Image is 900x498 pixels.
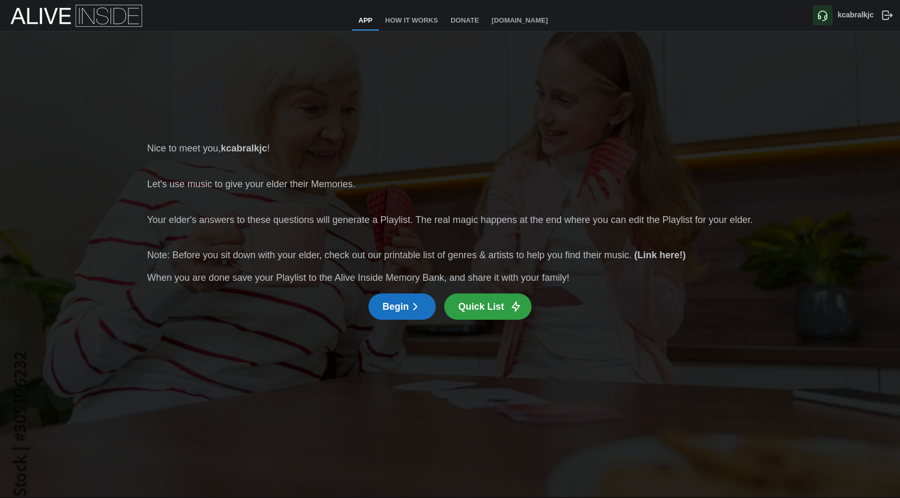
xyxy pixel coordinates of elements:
b: kcabralkjc [221,143,267,154]
div: Your elder's answers to these questions will generate a Playlist. The real magic happens at the e... [147,213,753,227]
div: When you are done save your Playlist to the Alive Inside Memory Bank, and share it with your family! [147,271,753,285]
a: How It Works [379,12,444,31]
a: App [352,12,379,31]
a: Donate [444,12,485,31]
span: Begin [383,294,422,319]
span: Quick List [458,294,504,319]
a: [DOMAIN_NAME] [485,12,554,31]
div: Let's use music to give your elder their Memories. [147,177,753,191]
div: Note: Before you sit down with your elder, check out our printable list of genres & artists to he... [147,248,753,262]
b: kcabralkjc [838,11,874,19]
button: Begin [368,293,436,320]
a: (Link here!) [634,250,686,260]
button: Quick List [444,293,532,320]
div: Nice to meet you, ! [147,141,753,156]
img: Alive Inside Logo [11,5,142,27]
